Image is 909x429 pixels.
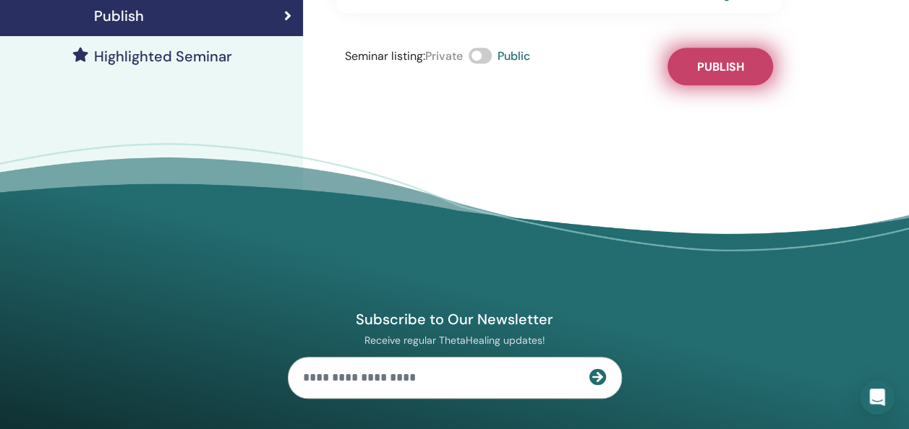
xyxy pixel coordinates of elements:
[288,334,622,347] p: Receive regular ThetaHealing updates!
[697,59,744,74] span: Publish
[94,7,144,25] h4: Publish
[425,48,463,64] span: Private
[288,310,622,329] h4: Subscribe to Our Newsletter
[345,48,425,64] span: Seminar listing :
[860,380,895,415] div: Open Intercom Messenger
[94,48,232,65] h4: Highlighted Seminar
[667,48,773,85] button: Publish
[498,48,530,64] span: Public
